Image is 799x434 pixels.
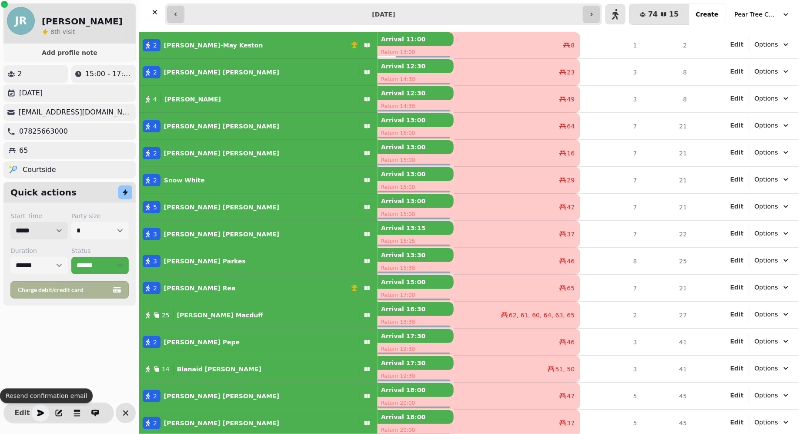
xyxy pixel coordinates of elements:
p: Return 15:15 [378,235,454,247]
span: 62, 61, 60, 64, 63, 65 [509,311,575,320]
span: 37 [567,419,575,427]
td: 25 [642,248,692,275]
td: 21 [642,194,692,221]
span: Edit [730,203,744,209]
button: Options [749,414,796,430]
td: 8 [642,86,692,113]
p: [PERSON_NAME] [PERSON_NAME] [164,419,279,427]
td: 5 [580,383,642,410]
span: 46 [567,257,575,266]
span: Options [755,67,778,76]
p: Return 19:30 [378,343,454,355]
p: Return 20:00 [378,397,454,409]
span: 2 [153,41,157,50]
p: Return 14:30 [378,100,454,112]
button: 4[PERSON_NAME] [139,89,378,110]
p: 07825663000 [19,126,68,137]
p: visit [50,27,75,36]
span: 4 [153,122,157,131]
span: 3 [153,257,157,266]
button: Options [749,172,796,187]
td: 7 [580,221,642,248]
span: Edit [730,311,744,317]
button: 2[PERSON_NAME] [PERSON_NAME] [139,413,378,434]
span: 2 [153,419,157,427]
p: Arrival 12:30 [378,59,454,73]
td: 3 [580,59,642,86]
button: Edit [730,202,744,211]
label: Status [71,246,129,255]
span: 16 [567,149,575,158]
p: Return 18:30 [378,316,454,328]
button: 2[PERSON_NAME] [PERSON_NAME] [139,62,378,83]
button: Options [749,306,796,322]
span: 8 [50,28,54,35]
p: Arrival 18:00 [378,410,454,424]
p: Arrival 13:00 [378,113,454,127]
button: Options [749,64,796,79]
span: Pear Tree Cafe ([GEOGRAPHIC_DATA]) [735,10,778,19]
span: Options [755,418,778,427]
button: Options [749,91,796,106]
p: Return 15:00 [378,208,454,220]
button: Create [689,4,725,25]
p: Blanaid [PERSON_NAME] [177,365,261,373]
td: 3 [580,329,642,356]
span: Add profile note [14,50,125,56]
span: Edit [730,392,744,398]
p: 2 [17,69,22,79]
button: Pear Tree Cafe ([GEOGRAPHIC_DATA]) [729,7,796,22]
span: Options [755,256,778,265]
span: Edit [730,338,744,344]
p: Return 14:30 [378,73,454,85]
span: 29 [567,176,575,185]
p: Arrival 15:00 [378,275,454,289]
p: Return 19:30 [378,370,454,382]
button: Edit [730,364,744,373]
td: 7 [580,140,642,167]
span: JR [15,16,27,26]
span: Edit [730,419,744,425]
span: 37 [567,230,575,239]
button: 4[PERSON_NAME] [PERSON_NAME] [139,116,378,137]
span: Options [755,121,778,130]
p: [PERSON_NAME] [PERSON_NAME] [164,68,279,77]
span: 2 [153,149,157,158]
span: 14 [162,365,170,373]
button: Options [749,333,796,349]
span: Options [755,364,778,373]
p: [PERSON_NAME] [PERSON_NAME] [164,122,279,131]
p: Return 17:00 [378,289,454,301]
span: Options [755,94,778,103]
h2: [PERSON_NAME] [42,15,123,27]
p: 65 [19,145,28,156]
span: Edit [730,176,744,182]
td: 41 [642,356,692,383]
button: Options [749,387,796,403]
span: 49 [567,95,575,104]
td: 21 [642,275,692,302]
td: 3 [580,356,642,383]
span: Edit [730,149,744,155]
button: Edit [13,404,31,422]
button: 3[PERSON_NAME] Parkes [139,251,378,272]
td: 7 [580,275,642,302]
span: Edit [730,122,744,128]
button: 2[PERSON_NAME]-May Keston [139,35,378,56]
button: 2Snow White [139,170,378,191]
p: [PERSON_NAME] Macduff [177,311,263,320]
button: Options [749,37,796,52]
button: Edit [730,175,744,184]
p: Courtside [23,165,56,175]
span: Edit [730,95,744,101]
span: Edit [730,365,744,371]
span: Charge debit/credit card [18,287,111,293]
p: Arrival 13:30 [378,248,454,262]
p: [DATE] [19,88,43,98]
p: Return 15:00 [378,181,454,193]
button: 25[PERSON_NAME] Macduff [139,305,378,326]
td: 27 [642,302,692,329]
button: Edit [730,256,744,265]
span: 65 [567,284,575,293]
p: Return 15:30 [378,262,454,274]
